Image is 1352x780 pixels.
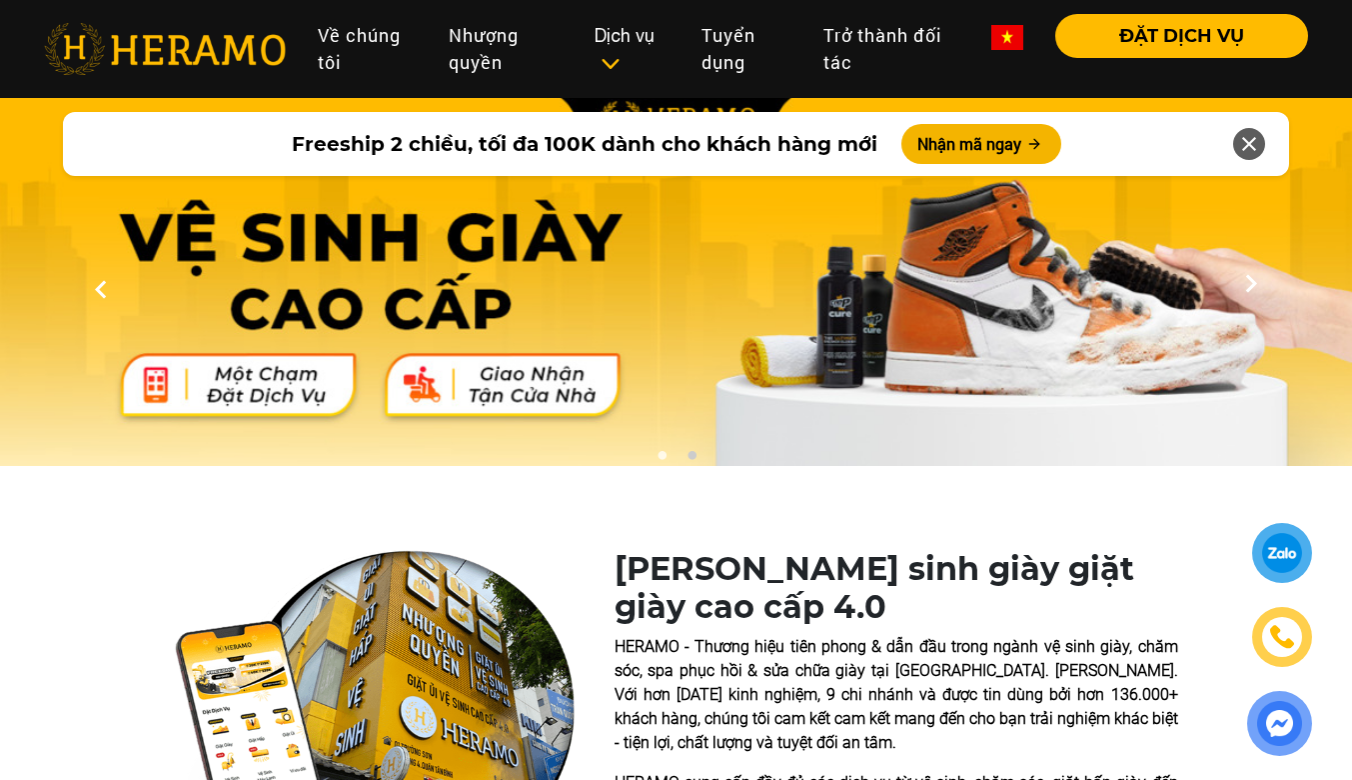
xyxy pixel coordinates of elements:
a: Nhượng quyền [433,14,579,84]
a: Về chúng tôi [302,14,433,84]
button: ĐẶT DỊCH VỤ [1055,14,1308,58]
span: Freeship 2 chiều, tối đa 100K dành cho khách hàng mới [292,129,877,159]
h1: [PERSON_NAME] sinh giày giặt giày cao cấp 4.0 [615,550,1178,627]
img: vn-flag.png [991,25,1023,50]
a: Tuyển dụng [685,14,807,84]
a: phone-icon [1255,610,1310,665]
button: Nhận mã ngay [901,124,1061,164]
a: Trở thành đối tác [807,14,975,84]
img: heramo-logo.png [44,23,286,75]
button: 1 [652,450,672,470]
p: HERAMO - Thương hiệu tiên phong & dẫn đầu trong ngành vệ sinh giày, chăm sóc, spa phục hồi & sửa ... [615,635,1178,755]
button: 2 [681,450,701,470]
img: subToggleIcon [600,54,621,74]
div: Dịch vụ [595,22,670,76]
img: phone-icon [1267,623,1296,652]
a: ĐẶT DỊCH VỤ [1039,27,1308,45]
